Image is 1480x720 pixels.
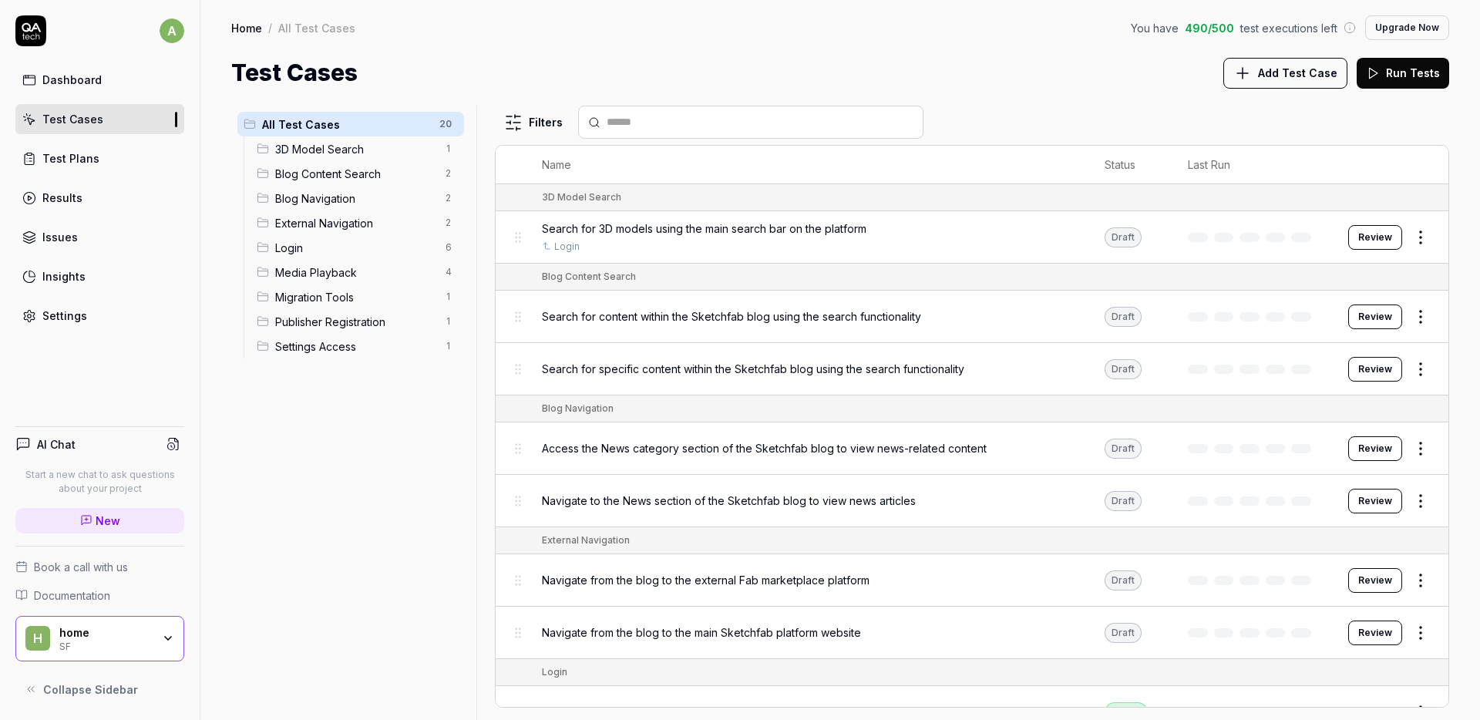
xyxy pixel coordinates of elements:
[251,136,464,161] div: Drag to reorder3D Model Search1
[275,289,436,305] span: Migration Tools
[34,559,128,575] span: Book a call with us
[1348,621,1402,645] a: Review
[439,288,458,306] span: 1
[439,312,458,331] span: 1
[15,587,184,604] a: Documentation
[496,211,1448,264] tr: Search for 3D models using the main search bar on the platformLoginDraftReview
[1105,307,1142,327] div: Draft
[15,468,184,496] p: Start a new chat to ask questions about your project
[42,308,87,324] div: Settings
[439,263,458,281] span: 4
[231,56,358,90] h1: Test Cases
[59,639,152,651] div: SF
[43,681,138,698] span: Collapse Sidebar
[1105,570,1142,590] div: Draft
[25,626,50,651] span: h
[37,436,76,453] h4: AI Chat
[542,572,869,588] span: Navigate from the blog to the external Fab marketplace platform
[160,15,184,46] button: a
[15,301,184,331] a: Settings
[15,183,184,213] a: Results
[15,104,184,134] a: Test Cases
[542,624,861,641] span: Navigate from the blog to the main Sketchfab platform website
[251,309,464,334] div: Drag to reorderPublisher Registration1
[15,508,184,533] a: New
[1105,623,1142,643] div: Draft
[59,626,152,640] div: home
[1348,225,1402,250] button: Review
[1365,15,1449,40] button: Upgrade Now
[496,343,1448,395] tr: Search for specific content within the Sketchfab blog using the search functionalityDraftReview
[275,338,436,355] span: Settings Access
[542,533,630,547] div: External Navigation
[275,240,436,256] span: Login
[1348,436,1402,461] button: Review
[439,238,458,257] span: 6
[96,513,120,529] span: New
[1105,439,1142,459] div: Draft
[542,220,866,237] span: Search for 3D models using the main search bar on the platform
[1223,58,1347,89] button: Add Test Case
[439,164,458,183] span: 2
[251,260,464,284] div: Drag to reorderMedia Playback4
[1185,20,1234,36] span: 490 / 500
[42,190,82,206] div: Results
[1348,568,1402,593] button: Review
[1172,146,1333,184] th: Last Run
[496,291,1448,343] tr: Search for content within the Sketchfab blog using the search functionalityDraftReview
[15,65,184,95] a: Dashboard
[542,704,570,720] span: Login
[1131,20,1179,36] span: You have
[268,20,272,35] div: /
[496,475,1448,527] tr: Navigate to the News section of the Sketchfab blog to view news articlesDraftReview
[275,141,436,157] span: 3D Model Search
[439,140,458,158] span: 1
[1348,357,1402,382] button: Review
[15,143,184,173] a: Test Plans
[15,674,184,705] button: Collapse Sidebar
[251,284,464,309] div: Drag to reorderMigration Tools1
[1105,491,1142,511] div: Draft
[42,268,86,284] div: Insights
[251,161,464,186] div: Drag to reorderBlog Content Search2
[160,19,184,43] span: a
[542,440,987,456] span: Access the News category section of the Sketchfab blog to view news-related content
[42,72,102,88] div: Dashboard
[15,616,184,662] button: hhomeSF
[1105,359,1142,379] div: Draft
[526,146,1090,184] th: Name
[251,210,464,235] div: Drag to reorderExternal Navigation2
[1105,227,1142,247] div: Draft
[433,115,458,133] span: 20
[496,607,1448,659] tr: Navigate from the blog to the main Sketchfab platform websiteDraftReview
[251,235,464,260] div: Drag to reorderLogin6
[1348,304,1402,329] button: Review
[275,215,436,231] span: External Navigation
[1357,58,1449,89] button: Run Tests
[42,150,99,167] div: Test Plans
[496,422,1448,475] tr: Access the News category section of the Sketchfab blog to view news-related contentDraftReview
[439,189,458,207] span: 2
[1348,489,1402,513] button: Review
[439,214,458,232] span: 2
[542,361,964,377] span: Search for specific content within the Sketchfab blog using the search functionality
[275,314,436,330] span: Publisher Registration
[542,493,916,509] span: Navigate to the News section of the Sketchfab blog to view news articles
[15,222,184,252] a: Issues
[15,559,184,575] a: Book a call with us
[251,186,464,210] div: Drag to reorderBlog Navigation2
[275,264,436,281] span: Media Playback
[251,334,464,358] div: Drag to reorderSettings Access1
[1240,20,1337,36] span: test executions left
[1089,146,1172,184] th: Status
[275,166,436,182] span: Blog Content Search
[542,402,614,416] div: Blog Navigation
[275,190,436,207] span: Blog Navigation
[542,270,636,284] div: Blog Content Search
[34,587,110,604] span: Documentation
